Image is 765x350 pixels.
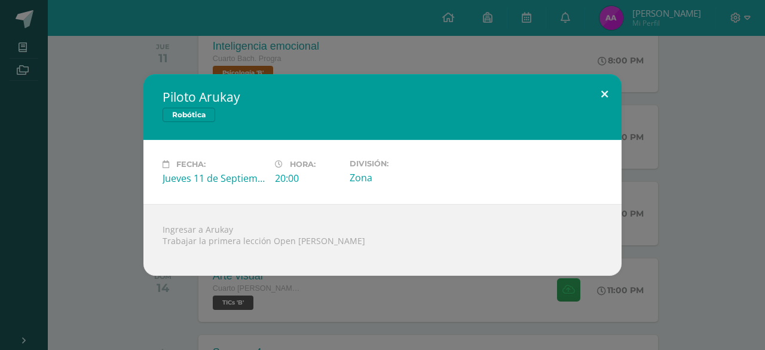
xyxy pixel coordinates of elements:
[176,160,206,169] span: Fecha:
[290,160,316,169] span: Hora:
[350,171,452,184] div: Zona
[275,172,340,185] div: 20:00
[143,204,622,276] div: Ingresar a Arukay Trabajar la primera lección Open [PERSON_NAME]
[587,74,622,115] button: Close (Esc)
[350,159,452,168] label: División:
[163,108,215,122] span: Robótica
[163,89,602,105] h2: Piloto Arukay
[163,172,265,185] div: Jueves 11 de Septiembre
